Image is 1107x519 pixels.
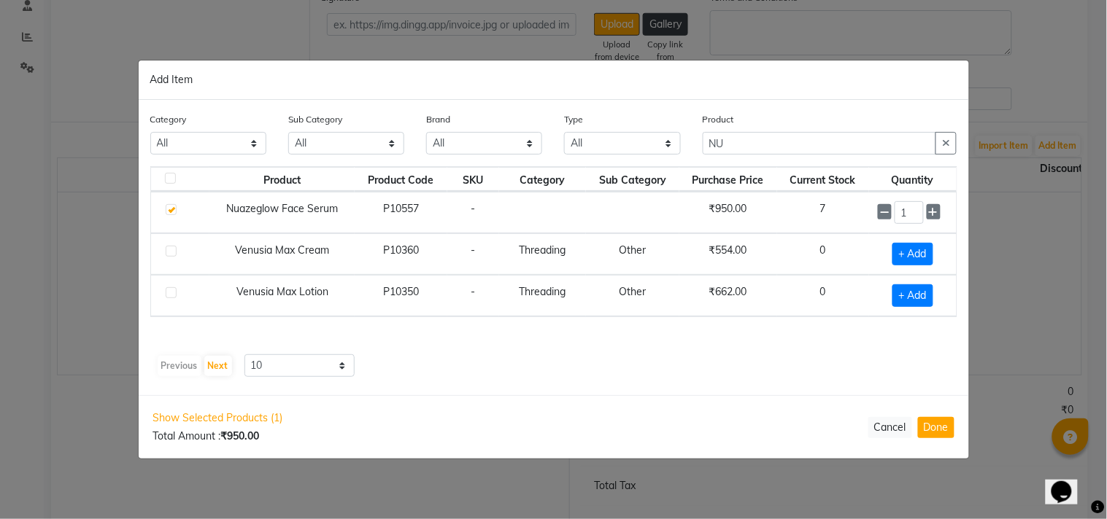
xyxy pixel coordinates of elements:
[777,167,869,192] th: Current Stock
[703,132,937,155] input: Search or Scan Product
[499,233,586,275] td: Threading
[499,167,586,192] th: Category
[586,167,679,192] th: Sub Category
[426,113,450,126] label: Brand
[868,417,912,438] button: Cancel
[1046,461,1092,504] iframe: chat widget
[777,233,869,275] td: 0
[693,173,764,187] span: Purchase Price
[447,233,499,275] td: -
[869,167,956,192] th: Quantity
[209,167,355,192] th: Product
[355,275,447,316] td: P10350
[447,275,499,316] td: -
[209,233,355,275] td: Venusia Max Cream
[679,233,777,275] td: ₹554.00
[892,243,933,265] span: + Add
[153,410,283,426] span: Show Selected Products (1)
[150,113,187,126] label: Category
[703,113,734,126] label: Product
[777,275,869,316] td: 0
[355,192,447,233] td: P10557
[355,167,447,192] th: Product Code
[204,356,232,376] button: Next
[499,275,586,316] td: Threading
[209,275,355,316] td: Venusia Max Lotion
[777,192,869,233] td: 7
[221,429,260,442] b: ₹950.00
[679,275,777,316] td: ₹662.00
[139,61,969,100] div: Add Item
[209,192,355,233] td: Nuazeglow Face Serum
[586,233,679,275] td: Other
[564,113,583,126] label: Type
[918,417,954,438] button: Done
[679,192,777,233] td: ₹950.00
[355,233,447,275] td: P10360
[288,113,342,126] label: Sub Category
[447,192,499,233] td: -
[586,275,679,316] td: Other
[447,167,499,192] th: SKU
[892,284,933,307] span: + Add
[153,429,260,442] span: Total Amount :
